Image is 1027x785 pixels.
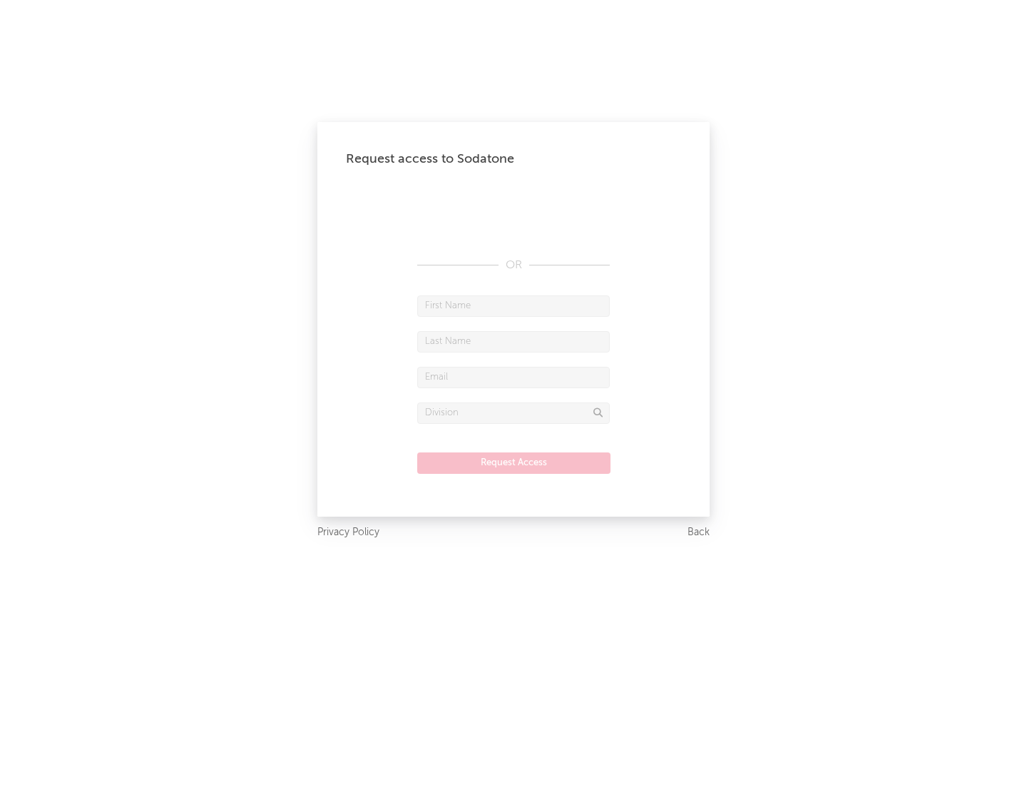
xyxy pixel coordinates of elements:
button: Request Access [417,452,610,474]
div: OR [417,257,610,274]
a: Privacy Policy [317,524,379,542]
input: Last Name [417,331,610,353]
div: Request access to Sodatone [346,151,681,168]
input: Division [417,402,610,424]
a: Back [688,524,710,542]
input: First Name [417,295,610,317]
input: Email [417,367,610,388]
